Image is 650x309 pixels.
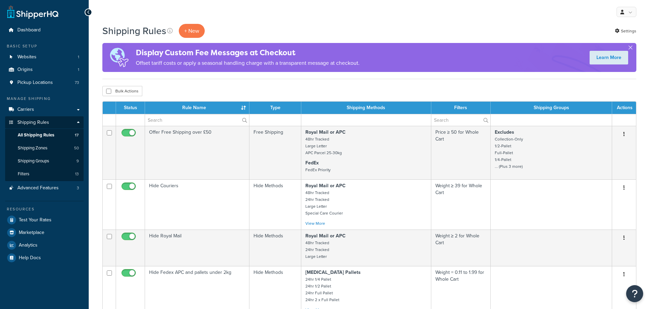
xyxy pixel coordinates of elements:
[305,220,325,226] a: View More
[102,43,136,72] img: duties-banner-06bc72dcb5fe05cb3f9472aba00be2ae8eb53ab6f0d8bb03d382ba314ac3c341.png
[305,276,339,303] small: 24hr 1/4 Pallet 24hr 1/2 Pallet 24hr Full Pallet 24hr 2 x Full Pallet
[5,155,84,167] li: Shipping Groups
[78,54,79,60] span: 1
[431,179,491,230] td: Weight ≥ 39 for Whole Cart
[17,27,41,33] span: Dashboard
[5,43,84,49] div: Basic Setup
[431,230,491,266] td: Weight ≥ 2 for Whole Cart
[17,54,37,60] span: Websites
[5,206,84,212] div: Resources
[145,179,249,230] td: Hide Couriers
[301,102,431,114] th: Shipping Methods
[431,126,491,179] td: Price ≥ 50 for Whole Cart
[5,182,84,194] li: Advanced Features
[5,24,84,36] a: Dashboard
[19,230,44,236] span: Marketplace
[626,285,643,302] button: Open Resource Center
[431,102,491,114] th: Filters
[17,185,59,191] span: Advanced Features
[145,126,249,179] td: Offer Free Shipping over £50
[102,24,166,38] h1: Shipping Rules
[76,158,79,164] span: 9
[18,145,47,151] span: Shipping Zones
[615,26,636,36] a: Settings
[5,182,84,194] a: Advanced Features 3
[249,179,301,230] td: Hide Methods
[17,67,33,73] span: Origins
[74,145,79,151] span: 50
[305,129,346,136] strong: Royal Mail or APC
[5,76,84,89] a: Pickup Locations 73
[305,159,319,166] strong: FedEx
[305,167,331,173] small: FedEx Priority
[145,230,249,266] td: Hide Royal Mail
[145,102,249,114] th: Rule Name : activate to sort column ascending
[305,269,361,276] strong: [MEDICAL_DATA] Pallets
[18,132,54,138] span: All Shipping Rules
[590,51,628,64] a: Learn More
[305,136,342,156] small: 48hr Tracked Large Letter APC Parcel 25-30kg
[19,242,38,248] span: Analytics
[5,51,84,63] a: Websites 1
[5,239,84,251] a: Analytics
[5,168,84,180] a: Filters 13
[78,67,79,73] span: 1
[5,226,84,239] a: Marketplace
[5,129,84,142] li: All Shipping Rules
[19,255,41,261] span: Help Docs
[75,171,79,177] span: 13
[5,103,84,116] a: Carriers
[5,214,84,226] a: Test Your Rates
[17,107,34,113] span: Carriers
[5,76,84,89] li: Pickup Locations
[5,155,84,167] a: Shipping Groups 9
[7,5,58,19] a: ShipperHQ Home
[75,80,79,86] span: 73
[19,217,52,223] span: Test Your Rates
[5,116,84,129] a: Shipping Rules
[102,86,142,96] button: Bulk Actions
[5,63,84,76] li: Origins
[5,63,84,76] a: Origins 1
[612,102,636,114] th: Actions
[18,158,49,164] span: Shipping Groups
[5,96,84,102] div: Manage Shipping
[5,51,84,63] li: Websites
[495,136,523,170] small: Collection-Only 1/2-Pallet Full-Pallet 1/4-Pallet ... (Plus 3 more)
[305,190,343,216] small: 48hr Tracked 24hr Tracked Large Letter Special Care Courier
[305,182,346,189] strong: Royal Mail or APC
[431,114,491,126] input: Search
[305,232,346,239] strong: Royal Mail or APC
[305,240,329,260] small: 48hr Tracked 24hr Tracked Large Letter
[136,58,360,68] p: Offset tariff costs or apply a seasonal handling charge with a transparent message at checkout.
[17,120,49,126] span: Shipping Rules
[491,102,612,114] th: Shipping Groups
[5,129,84,142] a: All Shipping Rules 17
[249,126,301,179] td: Free Shipping
[145,114,249,126] input: Search
[5,142,84,154] a: Shipping Zones 50
[5,142,84,154] li: Shipping Zones
[75,132,79,138] span: 17
[5,116,84,181] li: Shipping Rules
[18,171,29,177] span: Filters
[495,129,514,136] strong: Excludes
[249,102,301,114] th: Type
[136,47,360,58] h4: Display Custom Fee Messages at Checkout
[249,230,301,266] td: Hide Methods
[17,80,53,86] span: Pickup Locations
[116,102,145,114] th: Status
[77,185,79,191] span: 3
[5,168,84,180] li: Filters
[5,252,84,264] a: Help Docs
[179,24,205,38] p: + New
